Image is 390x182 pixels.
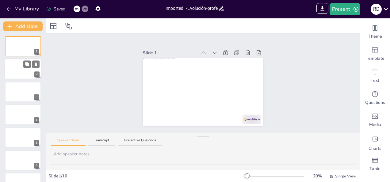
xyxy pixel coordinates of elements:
div: Add a table [360,153,390,175]
div: Change the overall theme [360,21,390,43]
input: Insert title [166,4,218,13]
div: 5 [34,140,39,146]
div: 4 [5,104,41,125]
button: Add slide [3,21,43,31]
div: 4 [34,117,39,123]
button: Speaker Notes [51,138,86,146]
div: Saved [46,6,65,12]
button: R d [371,3,382,15]
span: Template [366,55,384,62]
button: Duplicate Slide [23,61,31,68]
div: 5 [5,127,41,148]
div: 2 [34,72,40,78]
div: Layout [48,21,58,31]
div: Get real-time input from your audience [360,87,390,109]
button: Delete Slide [32,61,40,68]
button: Transcript [88,138,115,146]
span: Charts [369,146,381,152]
div: Slide 1 [143,50,197,56]
span: Single View [335,173,356,179]
div: Slide 1 / 10 [48,173,245,179]
div: 2 [5,59,41,80]
span: Questions [365,100,385,106]
span: Media [369,122,381,128]
div: 3 [5,82,41,102]
div: 1 [34,49,39,55]
div: 6 [5,150,41,170]
span: Text [371,78,379,84]
button: Interactive Questions [118,138,162,146]
div: R d [371,4,382,15]
div: 20 % [310,173,325,179]
span: Theme [368,33,382,40]
div: 6 [34,163,39,169]
button: Present [330,3,360,15]
div: Add ready made slides [360,43,390,65]
div: Add charts and graphs [360,131,390,153]
div: Add images, graphics, shapes or video [360,109,390,131]
span: Export to PowerPoint [316,3,328,15]
button: My Library [5,4,42,14]
span: Position [65,22,72,30]
span: Table [369,166,380,172]
div: Add text boxes [360,65,390,87]
div: 3 [34,94,39,100]
div: 1 [5,36,41,56]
